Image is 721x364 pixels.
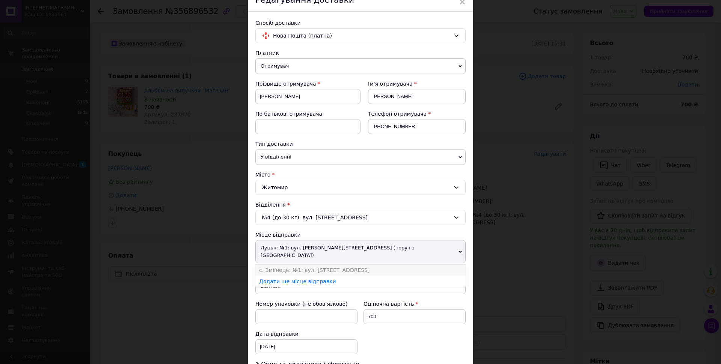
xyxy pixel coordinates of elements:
[255,210,466,225] div: №4 (до 30 кг): вул. [STREET_ADDRESS]
[255,149,466,165] span: У відділенні
[255,232,301,238] span: Місце відправки
[255,171,466,178] div: Місто
[255,81,316,87] span: Прізвище отримувача
[255,180,466,195] div: Житомир
[255,111,322,117] span: По батькові отримувача
[368,111,427,117] span: Телефон отримувача
[273,32,450,40] span: Нова Пошта (платна)
[259,278,336,284] a: Додати ще місце відправки
[255,58,466,74] span: Отримувач
[255,300,357,308] div: Номер упаковки (не обов'язково)
[255,330,357,338] div: Дата відправки
[255,264,466,276] li: с. Зміїнець: №1: вул. [STREET_ADDRESS]
[255,201,466,208] div: Відділення
[368,119,466,134] input: +380
[255,141,293,147] span: Тип доставки
[364,300,466,308] div: Оціночна вартість
[368,81,413,87] span: Ім'я отримувача
[255,19,466,27] div: Спосіб доставки
[255,50,279,56] span: Платник
[255,240,466,263] span: Луцьк: №1: вул. [PERSON_NAME][STREET_ADDRESS] (поруч з [GEOGRAPHIC_DATA])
